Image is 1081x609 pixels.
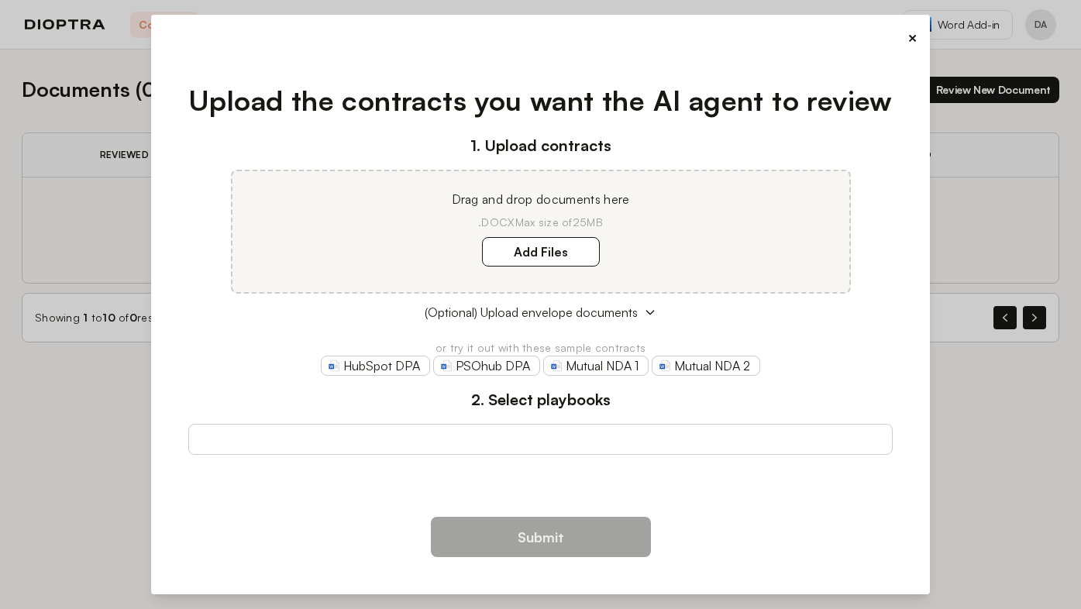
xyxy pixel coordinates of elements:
[188,340,893,356] p: or try it out with these sample contracts
[425,303,638,322] span: (Optional) Upload envelope documents
[188,134,893,157] h3: 1. Upload contracts
[907,27,917,49] button: ×
[543,356,649,376] a: Mutual NDA 1
[251,190,831,208] p: Drag and drop documents here
[321,356,430,376] a: HubSpot DPA
[433,356,540,376] a: PSOhub DPA
[482,237,600,267] label: Add Files
[431,517,651,557] button: Submit
[652,356,760,376] a: Mutual NDA 2
[188,303,893,322] button: (Optional) Upload envelope documents
[251,215,831,230] p: .DOCX Max size of 25MB
[188,388,893,411] h3: 2. Select playbooks
[188,80,893,122] h1: Upload the contracts you want the AI agent to review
